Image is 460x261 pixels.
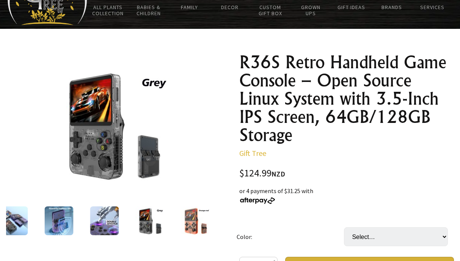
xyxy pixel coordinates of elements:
[239,197,276,204] img: Afterpay
[239,186,454,204] div: or 4 payments of $31.25 with
[239,53,454,144] h1: R36S Retro Handheld Game Console – Open Source Linux System with 3.5-Inch IPS Screen, 64GB/128GB ...
[239,148,266,158] a: Gift Tree
[136,206,165,235] img: R36S Retro Handheld Game Console – Open Source Linux System with 3.5-Inch IPS Screen, 64GB/128GB ...
[239,168,454,179] div: $124.99
[237,217,344,257] td: Color:
[90,206,119,235] img: R36S Retro Handheld Game Console – Open Source Linux System with 3.5-Inch IPS Screen, 64GB/128GB ...
[45,206,74,235] img: R36S Retro Handheld Game Console – Open Source Linux System with 3.5-Inch IPS Screen, 64GB/128GB ...
[181,206,210,235] img: R36S Retro Handheld Game Console – Open Source Linux System with 3.5-Inch IPS Screen, 64GB/128GB ...
[272,170,285,178] span: NZD
[54,66,173,184] img: R36S Retro Handheld Game Console – Open Source Linux System with 3.5-Inch IPS Screen, 64GB/128GB ...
